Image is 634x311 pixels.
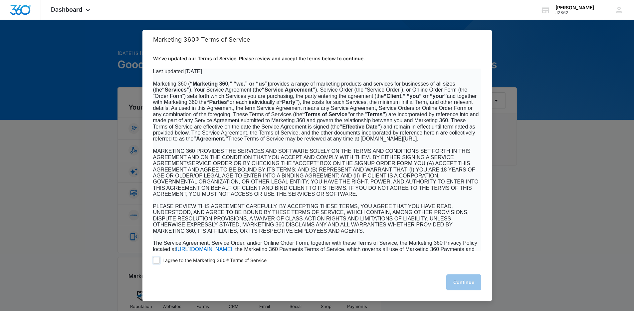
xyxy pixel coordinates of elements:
[153,36,481,43] h2: Marketing 360® Terms of Service
[190,81,269,87] b: “Marketing 360,” “we,” or “us”)
[153,240,477,252] span: The Service Agreement, Service Order, and/or Online Order Form, together with these Terms of Serv...
[384,93,447,99] b: “Client,” “you” or “your”
[153,81,479,142] span: Marketing 360 ( provides a range of marketing products and services for businesses of all sizes (...
[153,69,202,74] span: Last updated [DATE]
[555,10,594,15] div: account id
[262,87,315,93] b: “Service Agreement”
[206,99,229,105] b: “Parties”
[153,246,475,258] span: , the Marketing 360 Payments Terms of Service, which governs all use of Marketing 360 Payments an...
[153,148,479,197] span: MARKETING 360 PROVIDES THE SERVICES AND SOFTWARE SOLELY ON THE TERMS AND CONDITIONS SET FORTH IN ...
[153,203,469,234] span: PLEASE REVIEW THIS AGREEMENT CAREFULLY. BY ACCEPTING THESE TERMS, YOU AGREE THAT YOU HAVE READ, U...
[176,246,232,252] span: [URL][DOMAIN_NAME]
[162,257,267,264] span: I agree to the Marketing 360® Terms of Service
[446,274,481,290] button: Continue
[302,112,350,117] b: “Terms of Service”
[555,5,594,10] div: account name
[193,136,228,142] b: “Agreement.”
[279,99,298,105] b: “Party”
[339,124,380,130] b: “Effective Date”
[153,55,481,62] p: We’ve updated our Terms of Service. Please review and accept the terms below to continue.
[176,247,232,252] a: [URL][DOMAIN_NAME]
[367,112,385,117] b: Terms”
[51,6,82,13] span: Dashboard
[162,87,189,93] b: “Services”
